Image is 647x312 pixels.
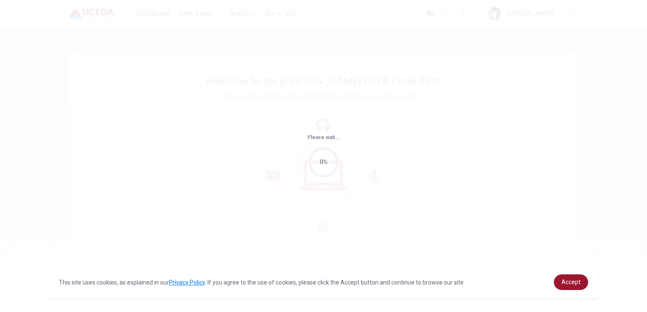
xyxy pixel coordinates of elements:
div: 0% [320,157,328,167]
a: Privacy Policy [169,279,205,286]
a: dismiss cookie message [554,274,588,290]
span: This site uses cookies, as explained in our . If you agree to the use of cookies, please click th... [59,279,465,286]
div: cookieconsent [49,266,599,298]
span: Please wait... [307,134,340,140]
span: Accept [561,279,581,285]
